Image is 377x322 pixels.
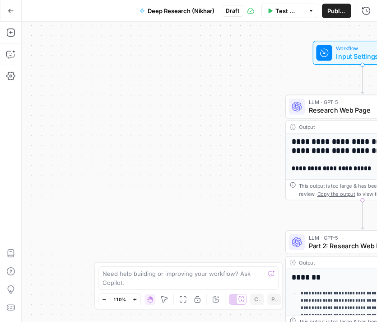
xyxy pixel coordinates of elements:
button: Deep Research (Nikhar) [134,4,220,18]
g: Edge from step_1 to step_8 [361,200,364,229]
span: Draft [226,7,239,15]
g: Edge from start to step_1 [361,65,364,94]
button: Publish [322,4,351,18]
button: Copy [251,294,264,305]
span: Copy the output [317,191,355,197]
span: Paste [271,295,278,303]
span: Test Data [275,6,298,15]
button: Test Data [261,4,304,18]
span: Publish [327,6,346,15]
span: Deep Research (Nikhar) [148,6,214,15]
span: Copy [254,295,261,303]
span: 110% [113,296,126,303]
button: Paste [268,294,281,305]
